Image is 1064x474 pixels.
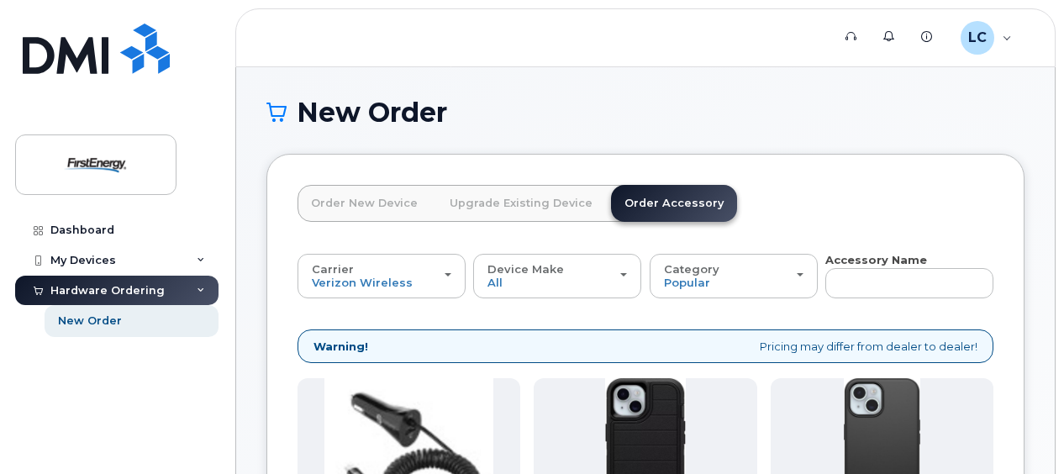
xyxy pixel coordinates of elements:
button: Category Popular [650,254,818,298]
span: All [487,276,503,289]
strong: Accessory Name [825,253,927,266]
button: Device Make All [473,254,641,298]
a: Order Accessory [611,185,737,222]
button: Carrier Verizon Wireless [298,254,466,298]
h1: New Order [266,97,1024,127]
a: Order New Device [298,185,431,222]
span: Popular [664,276,710,289]
span: Carrier [312,262,354,276]
iframe: Messenger Launcher [991,401,1051,461]
a: Upgrade Existing Device [436,185,606,222]
span: Device Make [487,262,564,276]
span: Category [664,262,719,276]
strong: Warning! [313,339,368,355]
span: Verizon Wireless [312,276,413,289]
div: Pricing may differ from dealer to dealer! [298,329,993,364]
